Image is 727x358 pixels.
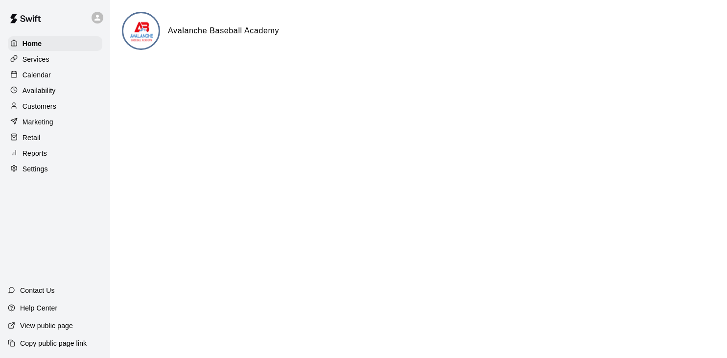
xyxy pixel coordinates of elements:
[8,52,102,67] a: Services
[8,162,102,176] a: Settings
[8,99,102,114] a: Customers
[20,321,73,331] p: View public page
[123,13,160,50] img: Avalanche Baseball Academy logo
[20,303,57,313] p: Help Center
[23,133,41,143] p: Retail
[23,101,56,111] p: Customers
[8,130,102,145] a: Retail
[23,117,53,127] p: Marketing
[23,70,51,80] p: Calendar
[23,54,49,64] p: Services
[23,86,56,95] p: Availability
[20,286,55,295] p: Contact Us
[8,68,102,82] a: Calendar
[8,36,102,51] a: Home
[8,115,102,129] a: Marketing
[23,39,42,48] p: Home
[168,24,279,37] h6: Avalanche Baseball Academy
[23,148,47,158] p: Reports
[20,338,87,348] p: Copy public page link
[8,83,102,98] a: Availability
[23,164,48,174] p: Settings
[8,146,102,161] a: Reports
